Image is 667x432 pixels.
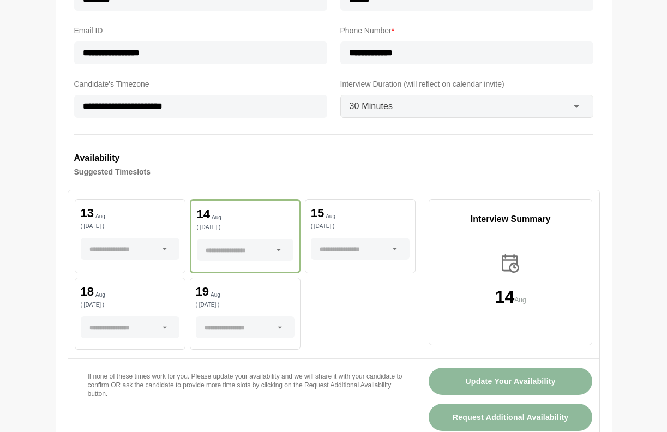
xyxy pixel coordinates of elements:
label: Email ID [74,24,327,37]
p: Aug [211,292,220,298]
p: 13 [81,207,94,219]
p: ( [DATE] ) [196,302,295,308]
p: Interview Summary [429,213,592,226]
label: Candidate's Timezone [74,77,327,91]
img: calender [499,252,522,275]
p: ( [DATE] ) [81,224,179,229]
p: ( [DATE] ) [311,224,410,229]
p: If none of these times work for you. Please update your availability and we will share it with yo... [88,372,402,398]
span: 30 Minutes [350,99,393,113]
p: Aug [514,295,526,305]
p: ( [DATE] ) [197,225,293,230]
h3: Availability [74,151,593,165]
p: 19 [196,286,209,298]
p: 18 [81,286,94,298]
p: Aug [95,214,105,219]
label: Phone Number [340,24,593,37]
p: 14 [197,208,210,220]
p: 14 [495,288,515,305]
p: Aug [326,214,335,219]
p: Aug [212,215,221,220]
button: Request Additional Availability [429,404,593,431]
button: Update Your Availability [429,368,593,395]
label: Interview Duration (will reflect on calendar invite) [340,77,593,91]
h4: Suggested Timeslots [74,165,593,178]
p: 15 [311,207,324,219]
p: Aug [95,292,105,298]
p: ( [DATE] ) [81,302,179,308]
